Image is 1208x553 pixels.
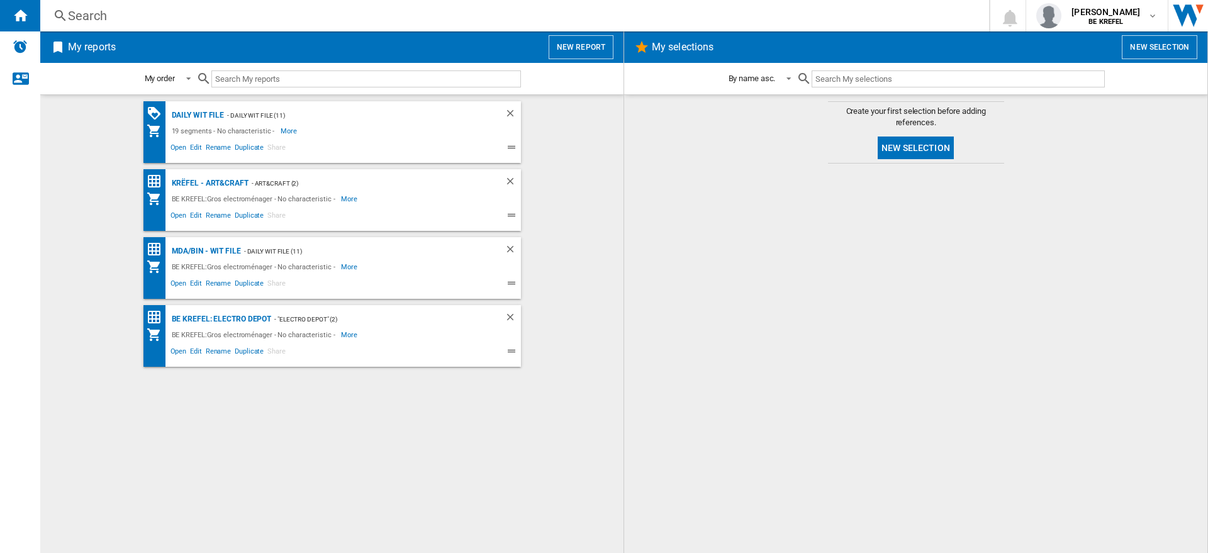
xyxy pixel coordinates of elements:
div: Delete [505,108,521,123]
span: Open [169,277,189,293]
img: alerts-logo.svg [13,39,28,54]
span: Share [266,277,288,293]
div: My Assortment [147,191,169,206]
div: - Daily WIT file (11) [241,243,479,259]
button: New selection [878,137,954,159]
div: Delete [505,176,521,191]
div: PROMOTIONS Matrix [147,106,169,121]
span: Share [266,142,288,157]
h2: My selections [649,35,716,59]
span: More [341,327,359,342]
span: Rename [204,345,233,360]
div: BE KREFEL: Electro depot [169,311,272,327]
span: Share [266,209,288,225]
span: Edit [188,209,204,225]
div: 19 segments - No characteristic - [169,123,281,138]
span: Duplicate [233,142,266,157]
input: Search My reports [211,70,521,87]
span: Create your first selection before adding references. [828,106,1004,128]
div: BE KREFEL:Gros electroménager - No characteristic - [169,191,342,206]
span: Edit [188,277,204,293]
span: More [341,191,359,206]
b: BE KREFEL [1088,18,1123,26]
span: Duplicate [233,345,266,360]
div: Price Matrix [147,310,169,325]
button: New report [549,35,613,59]
div: BE KREFEL:Gros electroménager - No characteristic - [169,327,342,342]
span: Edit [188,142,204,157]
span: Rename [204,142,233,157]
div: By name asc. [729,74,776,83]
span: Open [169,142,189,157]
div: Delete [505,311,521,327]
span: Edit [188,345,204,360]
div: My Assortment [147,327,169,342]
div: - Art&Craft (2) [249,176,479,191]
span: [PERSON_NAME] [1071,6,1140,18]
div: Price Matrix [147,174,169,189]
button: New selection [1122,35,1197,59]
img: profile.jpg [1036,3,1061,28]
div: - "Electro depot" (2) [271,311,479,327]
div: BE KREFEL:Gros electroménager - No characteristic - [169,259,342,274]
span: Open [169,345,189,360]
span: Rename [204,277,233,293]
span: More [281,123,299,138]
div: MDA/BIN - WIT file [169,243,241,259]
span: Rename [204,209,233,225]
div: Price Matrix [147,242,169,257]
div: My Assortment [147,259,169,274]
span: Duplicate [233,277,266,293]
div: - Daily WIT file (11) [224,108,479,123]
span: Share [266,345,288,360]
input: Search My selections [812,70,1104,87]
span: Open [169,209,189,225]
div: My order [145,74,175,83]
div: My Assortment [147,123,169,138]
span: Duplicate [233,209,266,225]
div: Delete [505,243,521,259]
div: Search [68,7,956,25]
span: More [341,259,359,274]
h2: My reports [65,35,118,59]
div: Krëfel - Art&Craft [169,176,249,191]
div: Daily WIT file [169,108,225,123]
